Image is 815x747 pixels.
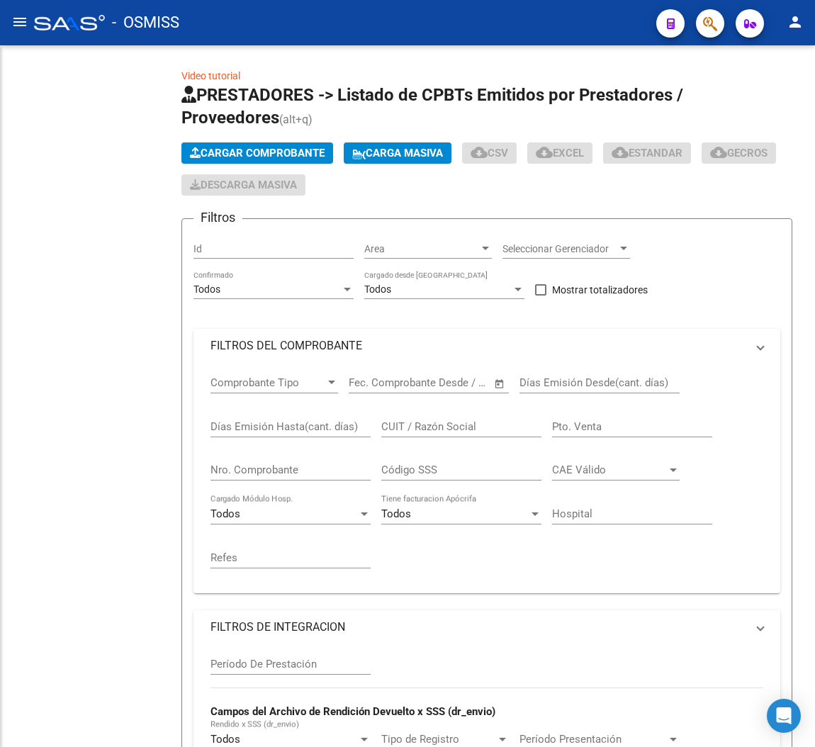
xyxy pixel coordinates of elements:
[364,243,479,255] span: Area
[381,507,411,520] span: Todos
[210,376,325,389] span: Comprobante Tipo
[344,142,451,164] button: Carga Masiva
[702,142,776,164] button: Gecros
[471,147,508,159] span: CSV
[536,144,553,161] mat-icon: cloud_download
[536,147,584,159] span: EXCEL
[181,174,305,196] app-download-masive: Descarga masiva de comprobantes (adjuntos)
[603,142,691,164] button: Estandar
[519,733,667,746] span: Período Presentación
[11,13,28,30] mat-icon: menu
[787,13,804,30] mat-icon: person
[193,610,780,644] mat-expansion-panel-header: FILTROS DE INTEGRACION
[181,142,333,164] button: Cargar Comprobante
[471,144,488,161] mat-icon: cloud_download
[502,243,617,255] span: Seleccionar Gerenciador
[527,142,592,164] button: EXCEL
[381,733,496,746] span: Tipo de Registro
[210,733,240,746] span: Todos
[193,329,780,363] mat-expansion-panel-header: FILTROS DEL COMPROBANTE
[419,376,488,389] input: Fecha fin
[190,147,325,159] span: Cargar Comprobante
[210,507,240,520] span: Todos
[181,85,683,128] span: PRESTADORES -> Listado de CPBTs Emitidos por Prestadores / Proveedores
[492,376,508,392] button: Open calendar
[552,464,667,476] span: CAE Válido
[210,705,495,718] strong: Campos del Archivo de Rendición Devuelto x SSS (dr_envio)
[279,113,313,126] span: (alt+q)
[612,147,682,159] span: Estandar
[352,147,443,159] span: Carga Masiva
[462,142,517,164] button: CSV
[190,179,297,191] span: Descarga Masiva
[767,699,801,733] div: Open Intercom Messenger
[364,283,391,295] span: Todos
[612,144,629,161] mat-icon: cloud_download
[193,363,780,593] div: FILTROS DEL COMPROBANTE
[112,7,179,38] span: - OSMISS
[710,147,768,159] span: Gecros
[210,619,746,635] mat-panel-title: FILTROS DE INTEGRACION
[349,376,406,389] input: Fecha inicio
[181,174,305,196] button: Descarga Masiva
[210,338,746,354] mat-panel-title: FILTROS DEL COMPROBANTE
[181,70,240,82] a: Video tutorial
[710,144,727,161] mat-icon: cloud_download
[193,208,242,228] h3: Filtros
[552,281,648,298] span: Mostrar totalizadores
[193,283,220,295] span: Todos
